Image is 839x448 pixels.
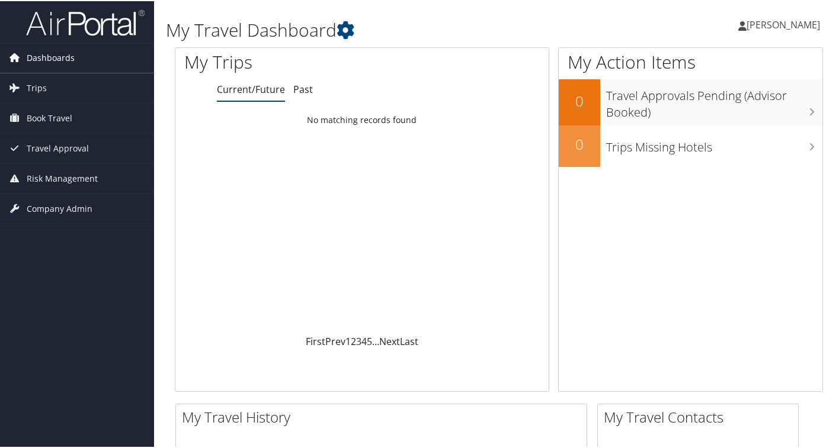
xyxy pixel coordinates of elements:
a: 3 [356,334,361,347]
a: Current/Future [217,82,285,95]
span: Book Travel [27,102,72,132]
span: Dashboards [27,42,75,72]
span: [PERSON_NAME] [747,17,820,30]
a: Prev [325,334,345,347]
a: 5 [367,334,372,347]
td: No matching records found [175,108,549,130]
h1: My Travel Dashboard [166,17,610,41]
span: Company Admin [27,193,92,223]
a: 0Travel Approvals Pending (Advisor Booked) [559,78,822,124]
h1: My Action Items [559,49,822,73]
h3: Trips Missing Hotels [606,132,822,154]
span: Risk Management [27,163,98,192]
span: Travel Approval [27,133,89,162]
a: 4 [361,334,367,347]
span: … [372,334,379,347]
a: 0Trips Missing Hotels [559,124,822,166]
img: airportal-logo.png [26,8,145,36]
h2: My Travel Contacts [604,406,798,426]
a: Past [293,82,313,95]
a: 2 [351,334,356,347]
h3: Travel Approvals Pending (Advisor Booked) [606,80,822,120]
a: 1 [345,334,351,347]
h1: My Trips [184,49,384,73]
a: First [306,334,325,347]
h2: 0 [559,133,600,153]
a: [PERSON_NAME] [738,6,832,41]
span: Trips [27,72,47,102]
h2: My Travel History [182,406,587,426]
h2: 0 [559,90,600,110]
a: Next [379,334,400,347]
a: Last [400,334,418,347]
